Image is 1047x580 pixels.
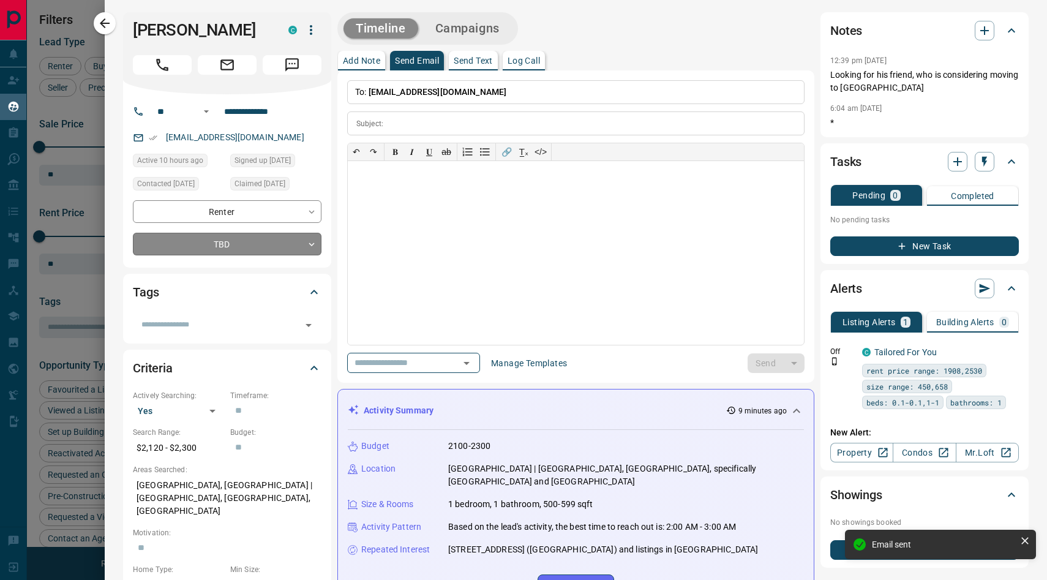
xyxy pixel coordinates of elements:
span: [EMAIL_ADDRESS][DOMAIN_NAME] [369,87,507,97]
p: Subject: [356,118,383,129]
div: condos.ca [288,26,297,34]
div: Mon Aug 11 2025 [133,177,224,194]
p: 9 minutes ago [738,405,787,416]
p: Completed [951,192,994,200]
p: 12:39 pm [DATE] [830,56,887,65]
div: Alerts [830,274,1019,303]
p: Budget [361,440,389,453]
div: Activity Summary9 minutes ago [348,399,804,422]
p: No pending tasks [830,211,1019,229]
p: Activity Pattern [361,521,421,533]
p: Motivation: [133,527,321,538]
h2: Tasks [830,152,861,171]
span: Contacted [DATE] [137,178,195,190]
p: Activity Summary [364,404,433,417]
button: Manage Templates [484,353,574,373]
a: Property [830,443,893,462]
button: Open [300,317,317,334]
p: Search Range: [133,427,224,438]
p: Log Call [508,56,540,65]
p: Send Email [395,56,439,65]
p: 6:04 am [DATE] [830,104,882,113]
button: Numbered list [459,143,476,160]
p: Pending [852,191,885,200]
h2: Alerts [830,279,862,298]
p: 2100-2300 [448,440,490,453]
button: Open [199,104,214,119]
p: Home Type: [133,564,224,575]
p: New Alert: [830,426,1019,439]
p: To: [347,80,805,104]
span: Claimed [DATE] [235,178,285,190]
p: Send Text [454,56,493,65]
a: Mr.Loft [956,443,1019,462]
div: Renter [133,200,321,223]
p: Location [361,462,396,475]
span: Email [198,55,257,75]
p: Add Note [343,56,380,65]
p: No showings booked [830,517,1019,528]
button: ab [438,143,455,160]
a: [EMAIL_ADDRESS][DOMAIN_NAME] [166,132,304,142]
button: 𝐁 [386,143,403,160]
svg: Email Verified [149,134,157,142]
p: 0 [893,191,898,200]
div: Notes [830,16,1019,45]
div: split button [748,353,805,373]
button: 🔗 [498,143,515,160]
span: Signed up [DATE] [235,154,291,167]
a: Tailored For You [874,347,937,357]
span: Active 10 hours ago [137,154,203,167]
button: T̲ₓ [515,143,532,160]
div: Mon Aug 18 2025 [133,154,224,171]
svg: Push Notification Only [830,357,839,366]
button: New Showing [830,540,1019,560]
div: Mon Aug 11 2025 [230,154,321,171]
a: Condos [893,443,956,462]
span: 𝐔 [426,147,432,157]
h2: Showings [830,485,882,505]
button: Campaigns [423,18,512,39]
p: Actively Searching: [133,390,224,401]
span: Call [133,55,192,75]
p: Off [830,346,855,357]
p: 0 [1002,318,1007,326]
button: Open [458,355,475,372]
h2: Notes [830,21,862,40]
p: Building Alerts [936,318,994,326]
div: Showings [830,480,1019,510]
p: Repeated Interest [361,543,430,556]
p: [GEOGRAPHIC_DATA], [GEOGRAPHIC_DATA] | [GEOGRAPHIC_DATA], [GEOGRAPHIC_DATA], [GEOGRAPHIC_DATA] [133,475,321,521]
span: rent price range: 1908,2530 [866,364,982,377]
button: ↷ [365,143,382,160]
p: 1 bedroom, 1 bathroom, 500-599 sqft [448,498,593,511]
p: 1 [903,318,908,326]
div: Email sent [872,540,1015,549]
span: beds: 0.1-0.1,1-1 [866,396,939,409]
p: Min Size: [230,564,321,575]
button: </> [532,143,549,160]
p: Areas Searched: [133,464,321,475]
p: Based on the lead's activity, the best time to reach out is: 2:00 AM - 3:00 AM [448,521,736,533]
p: $2,120 - $2,300 [133,438,224,458]
button: ↶ [348,143,365,160]
p: Listing Alerts [842,318,896,326]
div: condos.ca [862,348,871,356]
h1: [PERSON_NAME] [133,20,270,40]
p: [GEOGRAPHIC_DATA] | [GEOGRAPHIC_DATA], [GEOGRAPHIC_DATA], specifically [GEOGRAPHIC_DATA] and [GEO... [448,462,804,488]
p: Timeframe: [230,390,321,401]
button: New Task [830,236,1019,256]
p: Size & Rooms [361,498,414,511]
span: bathrooms: 1 [950,396,1002,409]
button: 𝐔 [421,143,438,160]
button: Timeline [343,18,418,39]
s: ab [441,147,451,157]
span: Message [263,55,321,75]
div: Yes [133,401,224,421]
button: Bullet list [476,143,493,160]
div: Tags [133,277,321,307]
p: Looking for his friend, who is considering moving to [GEOGRAPHIC_DATA] [830,69,1019,94]
div: Tasks [830,147,1019,176]
div: Criteria [133,353,321,383]
span: size range: 450,658 [866,380,948,393]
